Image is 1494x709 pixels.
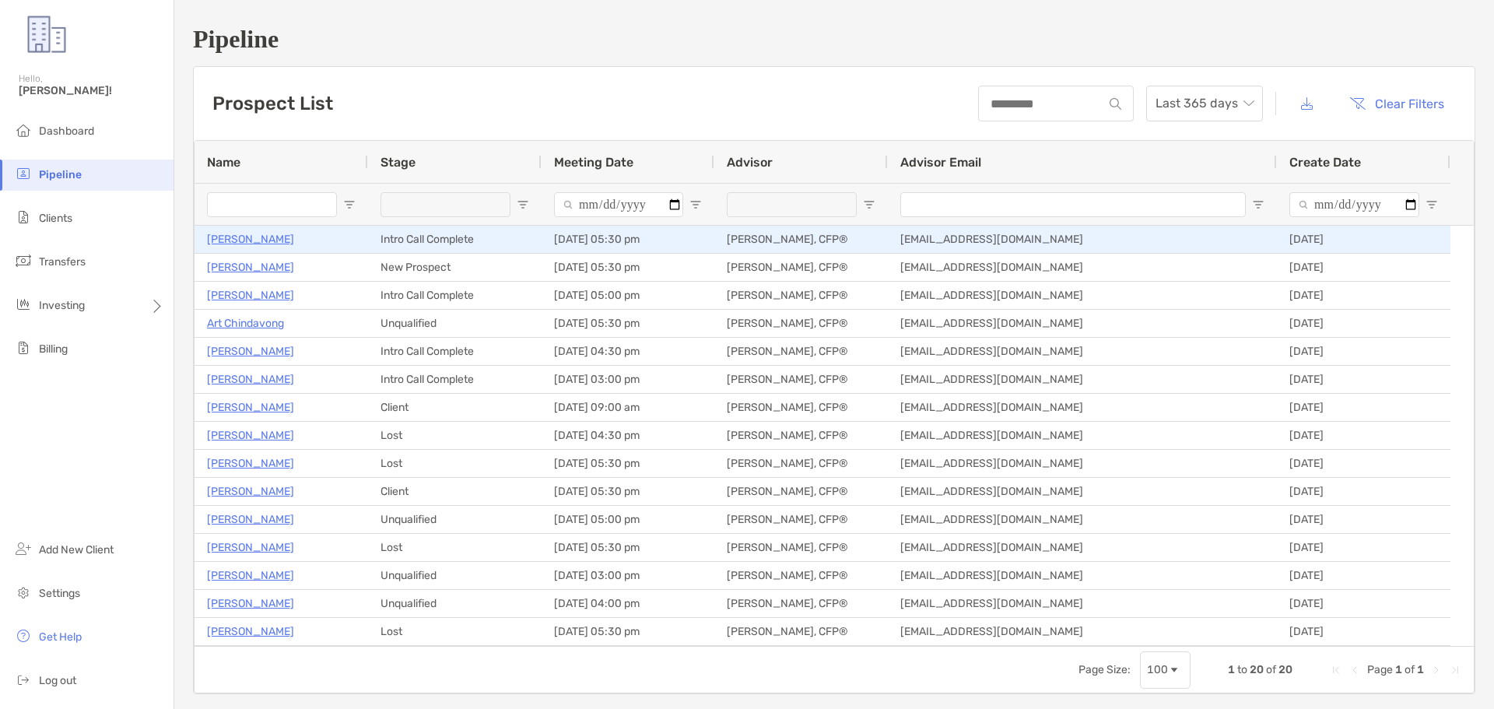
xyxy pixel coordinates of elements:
div: Unqualified [368,562,542,589]
input: Create Date Filter Input [1289,192,1419,217]
span: Clients [39,212,72,225]
a: [PERSON_NAME] [207,230,294,249]
div: [DATE] [1277,450,1450,477]
img: transfers icon [14,251,33,270]
div: [EMAIL_ADDRESS][DOMAIN_NAME] [888,478,1277,505]
a: [PERSON_NAME] [207,286,294,305]
div: [PERSON_NAME], CFP® [714,394,888,421]
input: Name Filter Input [207,192,337,217]
div: [DATE] [1277,478,1450,505]
button: Open Filter Menu [1426,198,1438,211]
div: [PERSON_NAME], CFP® [714,478,888,505]
span: 20 [1250,663,1264,676]
p: [PERSON_NAME] [207,342,294,361]
img: Zoe Logo [19,6,75,62]
div: Lost [368,534,542,561]
div: [PERSON_NAME], CFP® [714,422,888,449]
div: First Page [1330,664,1342,676]
span: Last 365 days [1156,86,1254,121]
img: get-help icon [14,627,33,645]
img: settings icon [14,583,33,602]
span: 1 [1417,663,1424,676]
div: [DATE] 05:00 pm [542,282,714,309]
div: Lost [368,618,542,645]
div: [PERSON_NAME], CFP® [714,254,888,281]
button: Open Filter Menu [517,198,529,211]
span: Log out [39,674,76,687]
a: [PERSON_NAME] [207,454,294,473]
img: billing icon [14,339,33,357]
span: Stage [381,155,416,170]
a: [PERSON_NAME] [207,398,294,417]
div: [EMAIL_ADDRESS][DOMAIN_NAME] [888,618,1277,645]
span: [PERSON_NAME]! [19,84,164,97]
div: [EMAIL_ADDRESS][DOMAIN_NAME] [888,338,1277,365]
p: [PERSON_NAME] [207,510,294,529]
button: Open Filter Menu [343,198,356,211]
p: [PERSON_NAME] [207,370,294,389]
div: [PERSON_NAME], CFP® [714,450,888,477]
div: [PERSON_NAME], CFP® [714,534,888,561]
button: Open Filter Menu [863,198,875,211]
div: [DATE] [1277,590,1450,617]
div: [EMAIL_ADDRESS][DOMAIN_NAME] [888,254,1277,281]
div: [DATE] [1277,254,1450,281]
div: Unqualified [368,590,542,617]
span: Transfers [39,255,86,269]
span: of [1405,663,1415,676]
div: [DATE] 09:00 am [542,394,714,421]
div: [DATE] [1277,338,1450,365]
img: dashboard icon [14,121,33,139]
div: [DATE] [1277,366,1450,393]
span: Name [207,155,240,170]
div: Lost [368,450,542,477]
span: Meeting Date [554,155,633,170]
span: Billing [39,342,68,356]
div: Page Size [1140,651,1191,689]
div: [DATE] 05:30 pm [542,534,714,561]
span: Create Date [1289,155,1361,170]
div: [PERSON_NAME], CFP® [714,366,888,393]
div: Next Page [1430,664,1443,676]
div: [EMAIL_ADDRESS][DOMAIN_NAME] [888,590,1277,617]
h1: Pipeline [193,25,1475,54]
div: [PERSON_NAME], CFP® [714,226,888,253]
div: Unqualified [368,506,542,533]
a: [PERSON_NAME] [207,258,294,277]
div: [DATE] 03:00 pm [542,366,714,393]
div: [EMAIL_ADDRESS][DOMAIN_NAME] [888,226,1277,253]
span: 1 [1228,663,1235,676]
a: [PERSON_NAME] [207,482,294,501]
a: Art Chindavong [207,314,284,333]
div: [EMAIL_ADDRESS][DOMAIN_NAME] [888,450,1277,477]
div: [DATE] [1277,506,1450,533]
div: [DATE] [1277,562,1450,589]
div: [DATE] [1277,422,1450,449]
div: [PERSON_NAME], CFP® [714,310,888,337]
span: Page [1367,663,1393,676]
div: [DATE] 05:30 pm [542,450,714,477]
span: 20 [1278,663,1292,676]
div: Last Page [1449,664,1461,676]
div: [PERSON_NAME], CFP® [714,562,888,589]
img: pipeline icon [14,164,33,183]
a: [PERSON_NAME] [207,622,294,641]
div: Page Size: [1078,663,1131,676]
div: [PERSON_NAME], CFP® [714,338,888,365]
div: [PERSON_NAME], CFP® [714,282,888,309]
div: [DATE] 05:30 pm [542,226,714,253]
div: [PERSON_NAME], CFP® [714,618,888,645]
p: [PERSON_NAME] [207,426,294,445]
a: [PERSON_NAME] [207,594,294,613]
h3: Prospect List [212,93,333,114]
img: investing icon [14,295,33,314]
img: clients icon [14,208,33,226]
span: Dashboard [39,125,94,138]
div: [DATE] [1277,310,1450,337]
div: [DATE] 05:30 pm [542,478,714,505]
